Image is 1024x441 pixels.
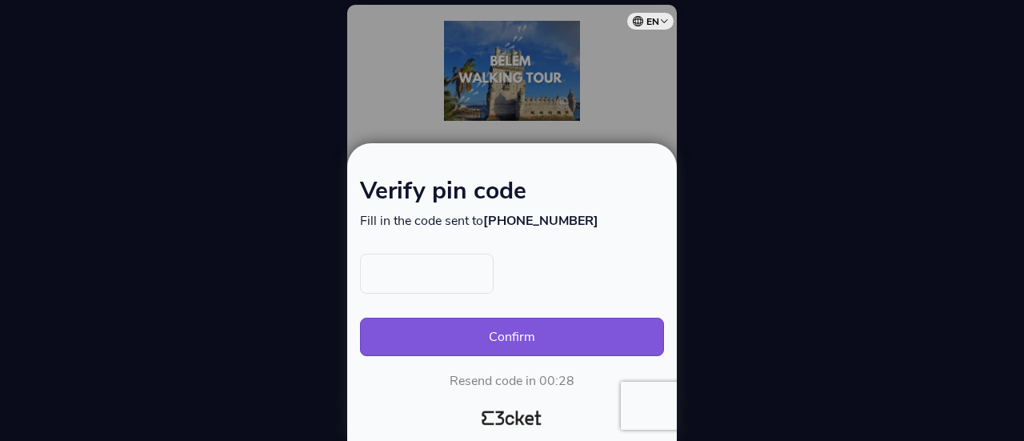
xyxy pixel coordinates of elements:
button: Confirm [360,318,664,356]
div: 00:28 [539,372,574,390]
p: Fill in the code sent to [360,212,664,230]
h1: Verify pin code [360,180,664,212]
strong: [PHONE_NUMBER] [483,212,598,230]
span: Resend code in [450,372,536,390]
